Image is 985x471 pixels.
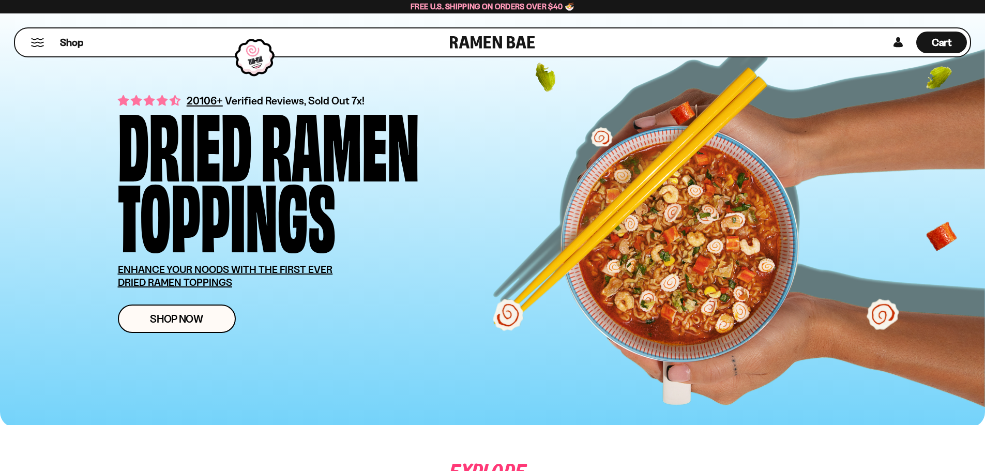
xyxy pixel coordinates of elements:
a: Shop Now [118,305,236,333]
span: Shop [60,36,83,50]
div: Ramen [261,106,419,177]
div: Toppings [118,177,336,248]
button: Mobile Menu Trigger [31,38,44,47]
span: Shop Now [150,313,203,324]
a: Shop [60,32,83,53]
span: Free U.S. Shipping on Orders over $40 🍜 [411,2,574,11]
u: ENHANCE YOUR NOODS WITH THE FIRST EVER DRIED RAMEN TOPPINGS [118,263,333,288]
span: Cart [932,36,952,49]
a: Cart [916,28,967,56]
div: Dried [118,106,252,177]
